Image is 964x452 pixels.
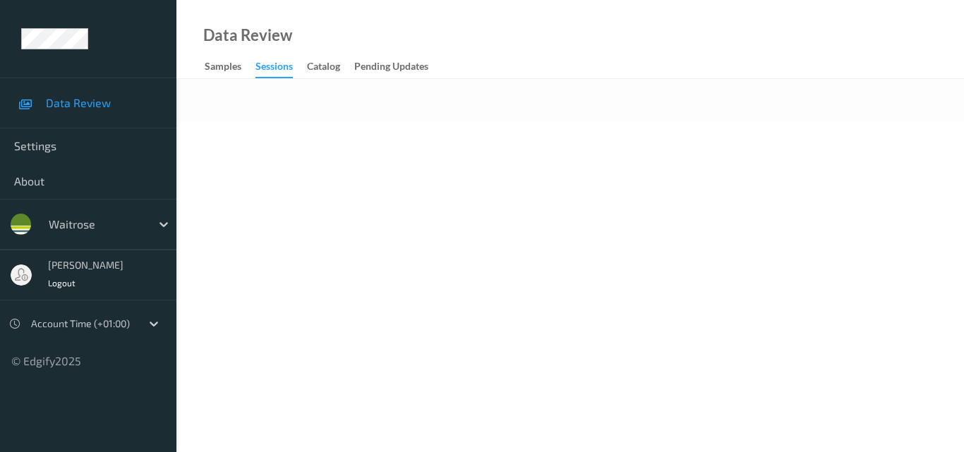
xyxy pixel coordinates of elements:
div: Pending Updates [354,59,428,77]
a: Catalog [307,57,354,77]
div: Catalog [307,59,340,77]
div: Sessions [255,59,293,78]
div: Data Review [203,28,292,42]
a: Pending Updates [354,57,442,77]
a: Samples [205,57,255,77]
a: Sessions [255,57,307,78]
div: Samples [205,59,241,77]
